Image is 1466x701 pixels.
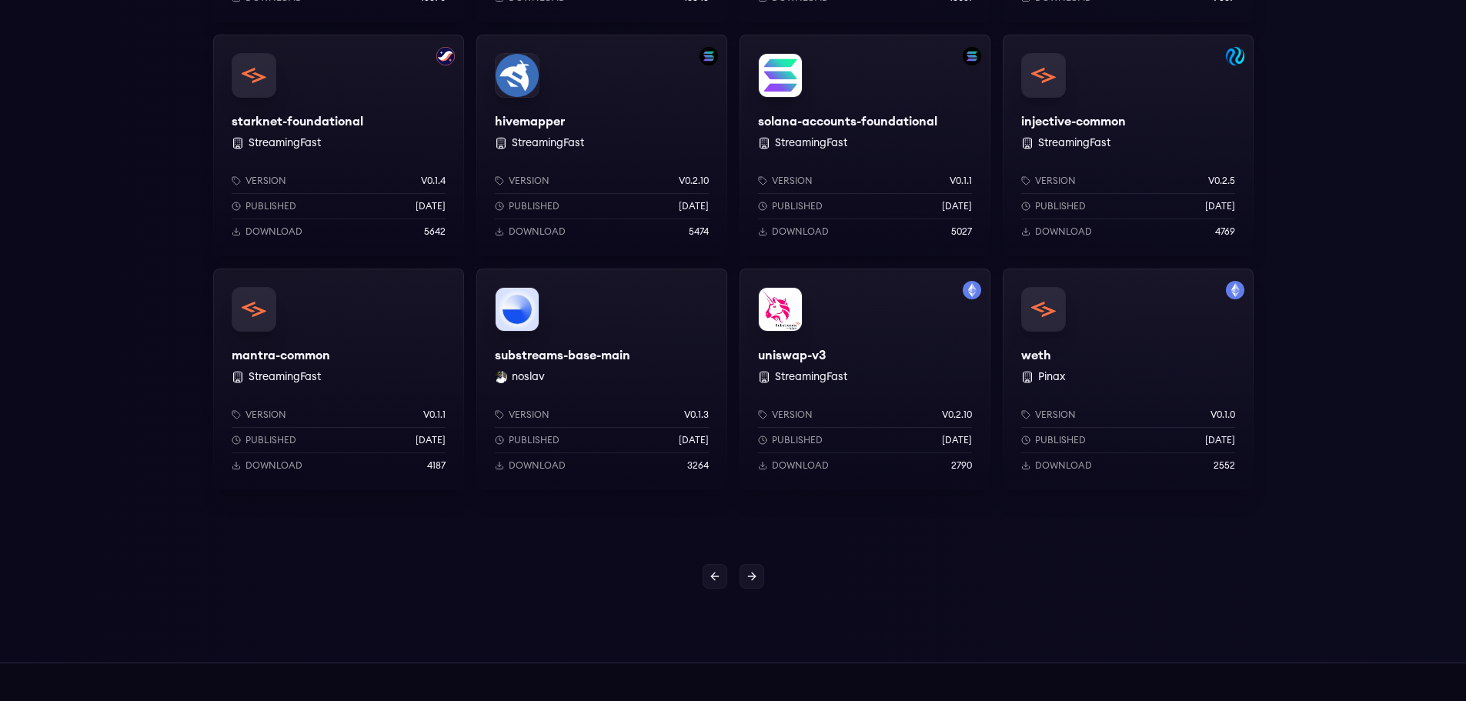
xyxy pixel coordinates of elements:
[436,47,455,65] img: Filter by starknet network
[1035,225,1092,238] p: Download
[509,434,559,446] p: Published
[1214,459,1235,472] p: 2552
[1003,35,1254,256] a: Filter by injective-mainnet networkinjective-commoninjective-common StreamingFastVersionv0.2.5Pub...
[476,269,727,490] a: substreams-base-mainsubstreams-base-mainnoslav noslavVersionv0.1.3Published[DATE]Download3264
[1226,47,1244,65] img: Filter by injective-mainnet network
[509,175,549,187] p: Version
[421,175,446,187] p: v0.1.4
[1035,409,1076,421] p: Version
[772,409,813,421] p: Version
[1038,135,1110,151] button: StreamingFast
[416,200,446,212] p: [DATE]
[509,459,566,472] p: Download
[245,225,302,238] p: Download
[1226,281,1244,299] img: Filter by mainnet network
[775,135,847,151] button: StreamingFast
[963,281,981,299] img: Filter by mainnet network
[509,200,559,212] p: Published
[772,434,823,446] p: Published
[249,135,321,151] button: StreamingFast
[249,369,321,385] button: StreamingFast
[1208,175,1235,187] p: v0.2.5
[951,225,972,238] p: 5027
[689,225,709,238] p: 5474
[942,434,972,446] p: [DATE]
[245,175,286,187] p: Version
[772,175,813,187] p: Version
[679,175,709,187] p: v0.2.10
[512,369,545,385] button: noslav
[424,225,446,238] p: 5642
[772,459,829,472] p: Download
[245,459,302,472] p: Download
[740,35,990,256] a: Filter by solana-accounts-mainnet networksolana-accounts-foundationalsolana-accounts-foundational...
[950,175,972,187] p: v0.1.1
[942,409,972,421] p: v0.2.10
[1205,200,1235,212] p: [DATE]
[951,459,972,472] p: 2790
[427,459,446,472] p: 4187
[687,459,709,472] p: 3264
[679,434,709,446] p: [DATE]
[476,35,727,256] a: Filter by solana networkhivemapperhivemapper StreamingFastVersionv0.2.10Published[DATE]Download5474
[1035,459,1092,472] p: Download
[509,409,549,421] p: Version
[1035,200,1086,212] p: Published
[772,225,829,238] p: Download
[245,200,296,212] p: Published
[775,369,847,385] button: StreamingFast
[679,200,709,212] p: [DATE]
[740,269,990,490] a: Filter by mainnet networkuniswap-v3uniswap-v3 StreamingFastVersionv0.2.10Published[DATE]Download2790
[772,200,823,212] p: Published
[684,409,709,421] p: v0.1.3
[416,434,446,446] p: [DATE]
[1035,434,1086,446] p: Published
[245,434,296,446] p: Published
[509,225,566,238] p: Download
[1211,409,1235,421] p: v0.1.0
[213,35,464,256] a: Filter by starknet networkstarknet-foundationalstarknet-foundational StreamingFastVersionv0.1.4Pu...
[213,269,464,490] a: mantra-commonmantra-common StreamingFastVersionv0.1.1Published[DATE]Download4187
[1003,269,1254,490] a: Filter by mainnet networkwethweth PinaxVersionv0.1.0Published[DATE]Download2552
[963,47,981,65] img: Filter by solana-accounts-mainnet network
[1035,175,1076,187] p: Version
[942,200,972,212] p: [DATE]
[423,409,446,421] p: v0.1.1
[1038,369,1065,385] button: Pinax
[1205,434,1235,446] p: [DATE]
[1215,225,1235,238] p: 4769
[700,47,718,65] img: Filter by solana network
[245,409,286,421] p: Version
[512,135,584,151] button: StreamingFast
